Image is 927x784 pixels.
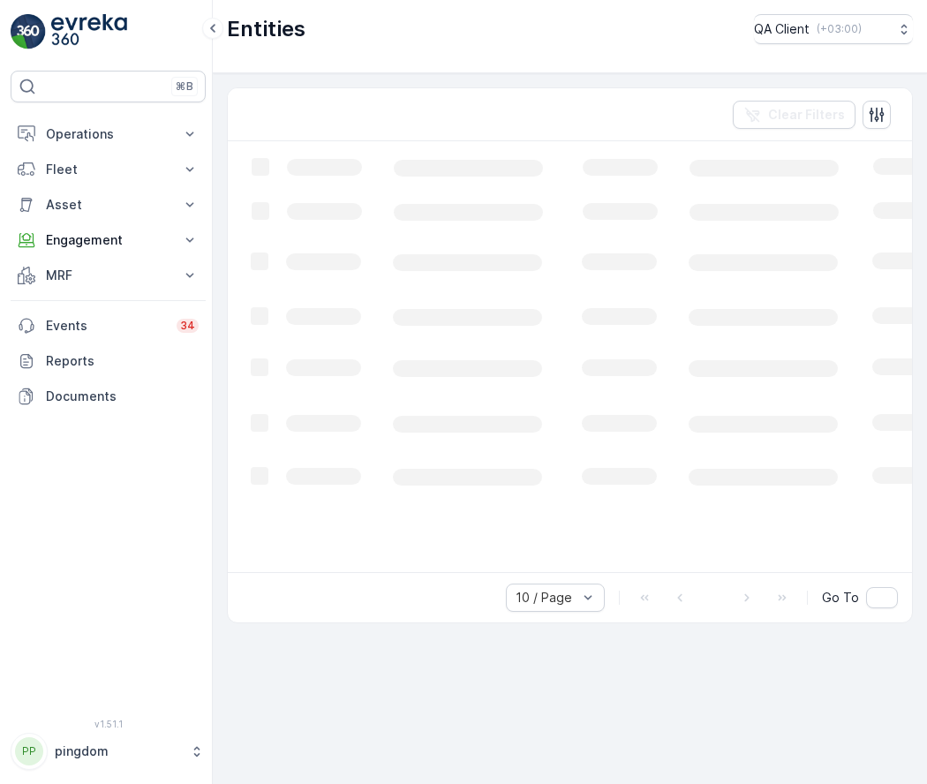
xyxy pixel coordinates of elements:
[754,14,913,44] button: QA Client(+03:00)
[11,14,46,49] img: logo
[46,196,170,214] p: Asset
[11,152,206,187] button: Fleet
[11,117,206,152] button: Operations
[46,125,170,143] p: Operations
[754,20,810,38] p: QA Client
[46,388,199,405] p: Documents
[11,733,206,770] button: PPpingdom
[176,79,193,94] p: ⌘B
[51,14,127,49] img: logo_light-DOdMpM7g.png
[55,743,181,760] p: pingdom
[11,222,206,258] button: Engagement
[46,161,170,178] p: Fleet
[11,379,206,414] a: Documents
[46,317,166,335] p: Events
[227,15,305,43] p: Entities
[822,589,859,607] span: Go To
[817,22,862,36] p: ( +03:00 )
[46,352,199,370] p: Reports
[11,258,206,293] button: MRF
[11,187,206,222] button: Asset
[15,737,43,765] div: PP
[180,319,195,333] p: 34
[11,719,206,729] span: v 1.51.1
[11,343,206,379] a: Reports
[11,308,206,343] a: Events34
[733,101,855,129] button: Clear Filters
[46,267,170,284] p: MRF
[46,231,170,249] p: Engagement
[768,106,845,124] p: Clear Filters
